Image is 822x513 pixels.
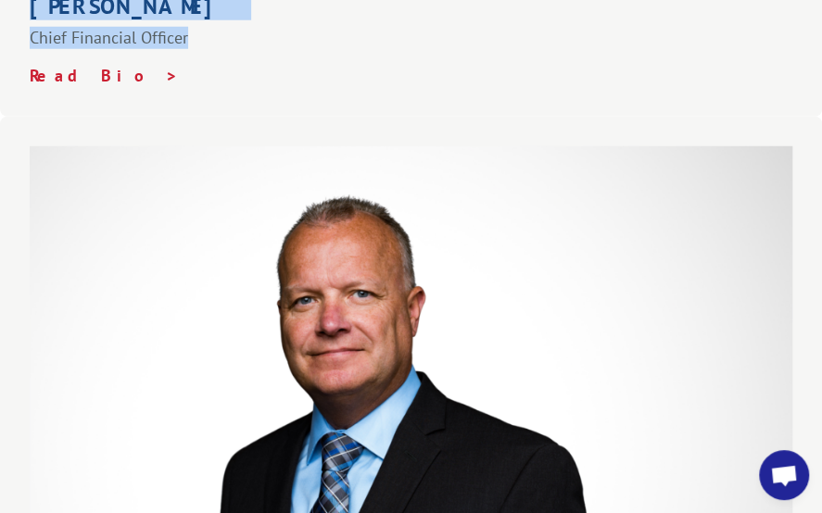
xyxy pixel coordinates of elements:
[30,27,792,66] p: Chief Financial Officer
[759,450,809,500] div: Open chat
[30,65,179,86] a: Read Bio >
